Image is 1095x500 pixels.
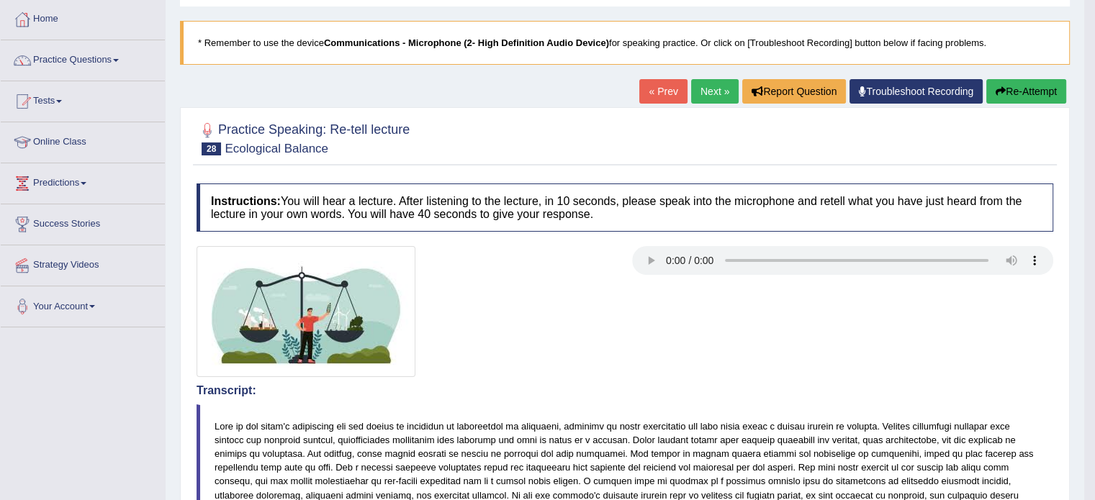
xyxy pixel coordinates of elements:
[1,204,165,240] a: Success Stories
[1,163,165,199] a: Predictions
[986,79,1066,104] button: Re-Attempt
[639,79,687,104] a: « Prev
[197,119,410,155] h2: Practice Speaking: Re-tell lecture
[850,79,983,104] a: Troubleshoot Recording
[1,122,165,158] a: Online Class
[225,142,328,155] small: Ecological Balance
[691,79,739,104] a: Next »
[180,21,1070,65] blockquote: * Remember to use the device for speaking practice. Or click on [Troubleshoot Recording] button b...
[197,384,1053,397] h4: Transcript:
[202,142,221,155] span: 28
[1,286,165,322] a: Your Account
[197,183,1053,232] h4: You will hear a lecture. After listening to the lecture, in 10 seconds, please speak into the mic...
[1,245,165,281] a: Strategy Videos
[742,79,846,104] button: Report Question
[1,40,165,76] a: Practice Questions
[211,195,281,207] b: Instructions:
[1,81,165,117] a: Tests
[324,37,609,48] b: Communications - Microphone (2- High Definition Audio Device)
